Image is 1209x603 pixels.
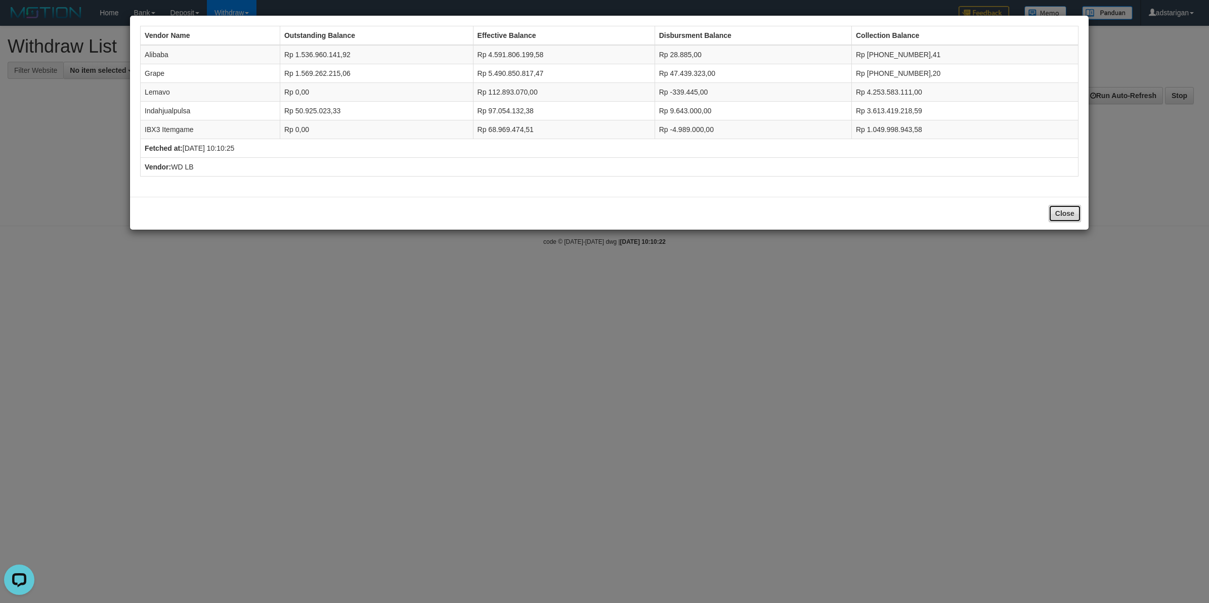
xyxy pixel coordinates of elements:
[145,163,171,171] b: Vendor:
[852,102,1078,120] td: Rp 3.613.419.218,59
[655,64,851,83] td: Rp 47.439.323,00
[473,83,655,102] td: Rp 112.893.070,00
[141,158,1078,177] td: WD LB
[852,83,1078,102] td: Rp 4.253.583.111,00
[655,120,851,139] td: Rp -4.989.000,00
[141,64,280,83] td: Grape
[280,45,473,64] td: Rp 1.536.960.141,92
[280,120,473,139] td: Rp 0,00
[141,26,280,46] th: Vendor Name
[141,45,280,64] td: Alibaba
[852,120,1078,139] td: Rp 1.049.998.943,58
[141,83,280,102] td: Lemavo
[655,26,851,46] th: Disbursment Balance
[141,120,280,139] td: IBX3 Itemgame
[141,102,280,120] td: Indahjualpulsa
[852,64,1078,83] td: Rp [PHONE_NUMBER],20
[280,26,473,46] th: Outstanding Balance
[473,26,655,46] th: Effective Balance
[473,120,655,139] td: Rp 68.969.474,51
[655,83,851,102] td: Rp -339.445,00
[280,64,473,83] td: Rp 1.569.262.215,06
[141,139,1078,158] td: [DATE] 10:10:25
[852,26,1078,46] th: Collection Balance
[655,45,851,64] td: Rp 28.885,00
[655,102,851,120] td: Rp 9.643.000,00
[473,64,655,83] td: Rp 5.490.850.817,47
[145,144,183,152] b: Fetched at:
[473,45,655,64] td: Rp 4.591.806.199,58
[1049,205,1081,222] button: Close
[473,102,655,120] td: Rp 97.054.132,38
[280,83,473,102] td: Rp 0,00
[4,4,34,34] button: Open LiveChat chat widget
[280,102,473,120] td: Rp 50.925.023,33
[852,45,1078,64] td: Rp [PHONE_NUMBER],41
